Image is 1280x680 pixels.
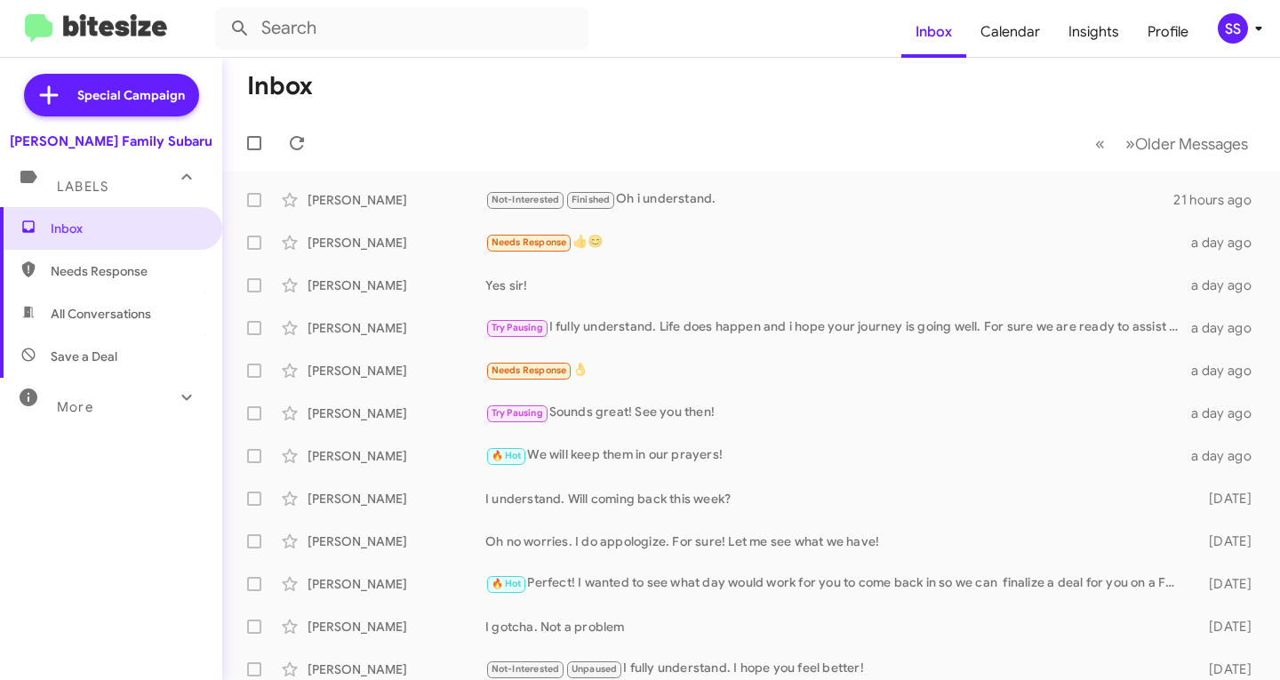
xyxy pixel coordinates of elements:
[1188,618,1266,636] div: [DATE]
[308,362,485,380] div: [PERSON_NAME]
[492,236,567,248] span: Needs Response
[308,618,485,636] div: [PERSON_NAME]
[247,72,313,100] h1: Inbox
[308,660,485,678] div: [PERSON_NAME]
[485,232,1188,252] div: 👍😊
[901,6,966,58] a: Inbox
[966,6,1054,58] a: Calendar
[485,532,1188,550] div: Oh no worries. I do appologize. For sure! Let me see what we have!
[57,399,93,415] span: More
[485,445,1188,466] div: We will keep them in our prayers!
[1188,276,1266,294] div: a day ago
[308,447,485,465] div: [PERSON_NAME]
[10,132,212,150] div: [PERSON_NAME] Family Subaru
[1188,532,1266,550] div: [DATE]
[485,317,1188,338] div: I fully understand. Life does happen and i hope your journey is going well. For sure we are ready...
[51,220,202,237] span: Inbox
[485,189,1173,210] div: Oh i understand.
[492,578,522,589] span: 🔥 Hot
[492,407,543,419] span: Try Pausing
[215,7,588,50] input: Search
[1125,132,1135,155] span: »
[1054,6,1133,58] a: Insights
[57,179,108,195] span: Labels
[1188,490,1266,508] div: [DATE]
[308,532,485,550] div: [PERSON_NAME]
[1188,447,1266,465] div: a day ago
[1133,6,1203,58] a: Profile
[572,194,611,205] span: Finished
[485,659,1188,679] div: I fully understand. I hope you feel better!
[1135,134,1248,154] span: Older Messages
[485,360,1188,380] div: 👌
[308,404,485,422] div: [PERSON_NAME]
[77,86,185,104] span: Special Campaign
[1173,191,1266,209] div: 21 hours ago
[1218,13,1248,44] div: SS
[1084,125,1116,162] button: Previous
[485,276,1188,294] div: Yes sir!
[485,618,1188,636] div: I gotcha. Not a problem
[492,322,543,333] span: Try Pausing
[492,364,567,376] span: Needs Response
[572,663,618,675] span: Unpaused
[308,575,485,593] div: [PERSON_NAME]
[51,262,202,280] span: Needs Response
[308,276,485,294] div: [PERSON_NAME]
[485,490,1188,508] div: I understand. Will coming back this week?
[51,348,117,365] span: Save a Deal
[51,305,151,323] span: All Conversations
[485,403,1188,423] div: Sounds great! See you then!
[492,663,560,675] span: Not-Interested
[492,194,560,205] span: Not-Interested
[308,234,485,252] div: [PERSON_NAME]
[1085,125,1259,162] nav: Page navigation example
[24,74,199,116] a: Special Campaign
[1203,13,1260,44] button: SS
[1188,404,1266,422] div: a day ago
[1188,575,1266,593] div: [DATE]
[1188,362,1266,380] div: a day ago
[1188,319,1266,337] div: a day ago
[1095,132,1105,155] span: «
[1115,125,1259,162] button: Next
[308,191,485,209] div: [PERSON_NAME]
[1188,234,1266,252] div: a day ago
[485,573,1188,594] div: Perfect! I wanted to see what day would work for you to come back in so we can finalize a deal fo...
[308,319,485,337] div: [PERSON_NAME]
[1188,660,1266,678] div: [DATE]
[308,490,485,508] div: [PERSON_NAME]
[492,450,522,461] span: 🔥 Hot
